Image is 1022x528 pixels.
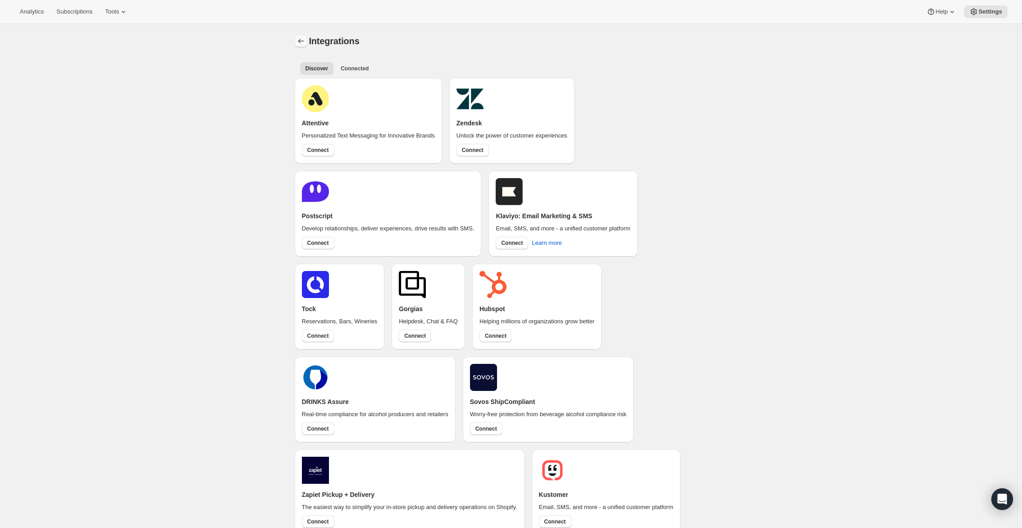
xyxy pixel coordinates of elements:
button: Help [921,5,962,18]
div: Email, SMS, and more - a unified customer platform [539,503,673,512]
span: Subscriptions [56,8,92,15]
h2: Kustomer [539,490,568,499]
img: hubspot.png [479,271,506,298]
div: Email, SMS, and more - a unified customer platform [496,224,630,233]
button: Learn more [526,236,567,250]
span: Learn more [532,239,561,248]
h2: Zapiet Pickup + Delivery [302,490,374,499]
h2: Attentive [302,119,329,128]
img: drinks.png [302,364,329,391]
button: Connect [302,330,334,342]
h2: Zendesk [456,119,482,128]
img: tockicon.png [302,271,329,298]
button: Tools [100,5,133,18]
span: Discover [306,65,328,72]
div: Real-time compliance for alcohol producers and retailers [302,410,448,419]
h2: Klaviyo: Email Marketing & SMS [496,211,592,220]
span: Connect [485,332,506,340]
div: Personalized Text Messaging for Innovative Brands [302,131,435,140]
button: Subscriptions [51,5,98,18]
img: zendesk.png [456,85,484,112]
button: All customers [300,62,334,75]
span: Connect [501,239,523,247]
img: postscript.png [302,178,329,205]
button: Connect [302,144,334,156]
img: zapiet.jpg [302,457,329,484]
img: shipcompliant.png [470,364,497,391]
button: Settings [964,5,1008,18]
h2: Tock [302,304,316,313]
h2: Postscript [302,211,333,220]
span: Connect [475,425,497,432]
img: gorgias.png [399,271,426,298]
span: Connect [307,239,329,247]
span: Connect [307,425,329,432]
h2: Hubspot [479,304,505,313]
button: Connect [302,237,334,249]
h2: DRINKS Assure [302,397,349,406]
button: Analytics [14,5,49,18]
button: Settings [295,35,307,47]
div: Develop relationships, deliver experiences, drive results with SMS. [302,224,474,233]
span: Integrations [309,36,360,46]
button: Connect [302,422,334,435]
span: Connect [307,518,329,525]
span: Connect [462,147,484,154]
span: Analytics [20,8,44,15]
div: Unlock the power of customer experiences [456,131,567,140]
span: Connect [544,518,566,525]
button: Connect [496,237,528,249]
div: Helping millions of organizations grow better [479,317,594,326]
div: The easiest way to simplify your in-store pickup and delivery operations on Shopify. [302,503,517,512]
h2: Gorgias [399,304,423,313]
span: Connected [341,65,369,72]
span: Settings [978,8,1002,15]
div: Reservations, Bars, Wineries [302,317,378,326]
span: Connect [307,147,329,154]
button: Connect [302,515,334,528]
span: Tools [105,8,119,15]
button: Connect [456,144,489,156]
span: Connect [404,332,426,340]
button: Connect [470,422,502,435]
h2: Sovos ShipCompliant [470,397,535,406]
span: Help [935,8,948,15]
img: attentive.png [302,85,329,112]
button: Connect [539,515,571,528]
div: Helpdesk, Chat & FAQ [399,317,458,326]
button: Connect [479,330,512,342]
button: Connect [399,330,431,342]
span: Connect [307,332,329,340]
div: Worry-free protection from beverage alcohol compliance risk [470,410,626,419]
div: Open Intercom Messenger [991,488,1013,510]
